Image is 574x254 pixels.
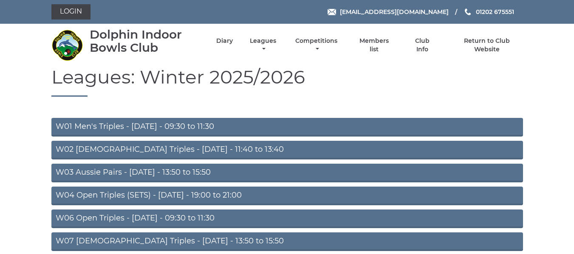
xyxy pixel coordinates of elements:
a: W06 Open Triples - [DATE] - 09:30 to 11:30 [51,209,523,228]
a: Phone us 01202 675551 [464,7,514,17]
a: Leagues [248,37,278,53]
a: Login [51,4,90,20]
a: W04 Open Triples (SETS) - [DATE] - 19:00 to 21:00 [51,187,523,205]
a: Club Info [409,37,436,53]
span: [EMAIL_ADDRESS][DOMAIN_NAME] [340,8,449,16]
div: Dolphin Indoor Bowls Club [90,28,201,54]
a: Competitions [294,37,340,53]
a: W02 [DEMOGRAPHIC_DATA] Triples - [DATE] - 11:40 to 13:40 [51,141,523,159]
a: Return to Club Website [451,37,523,53]
img: Email [328,9,336,15]
h1: Leagues: Winter 2025/2026 [51,67,523,97]
a: W07 [DEMOGRAPHIC_DATA] Triples - [DATE] - 13:50 to 15:50 [51,232,523,251]
a: W03 Aussie Pairs - [DATE] - 13:50 to 15:50 [51,164,523,182]
a: Members list [354,37,393,53]
a: W01 Men's Triples - [DATE] - 09:30 to 11:30 [51,118,523,137]
img: Dolphin Indoor Bowls Club [51,29,83,61]
a: Email [EMAIL_ADDRESS][DOMAIN_NAME] [328,7,449,17]
a: Diary [216,37,233,45]
span: 01202 675551 [476,8,514,16]
img: Phone us [465,8,471,15]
